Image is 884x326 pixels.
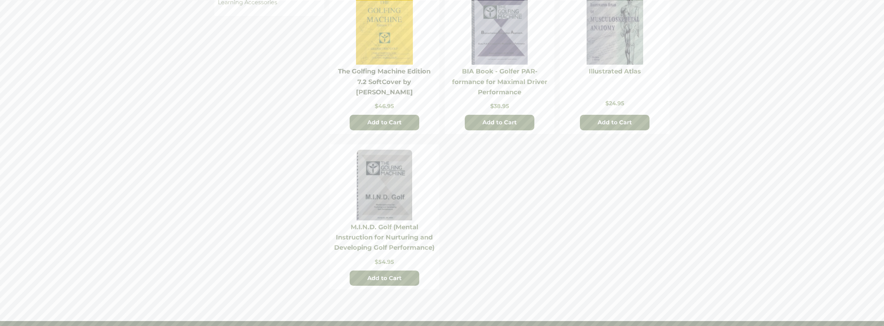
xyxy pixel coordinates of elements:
[357,150,412,220] img: Website-photo-MIND.jpg
[350,115,419,130] button: Add to Cart
[334,223,434,252] a: M.I.N.D. Golf (Mental Instruction for Nurturing and Developing Golf Performance)
[452,67,547,96] a: BIA Book - Golfer PAR-formance for Maximal Driver Performance
[333,259,436,265] p: $54.95
[465,115,534,130] button: Add to Cart
[589,67,641,75] a: Illustrated Atlas
[338,67,431,96] a: The Golfing Machine Edition 7.2 SoftCover by [PERSON_NAME]
[563,100,666,107] p: $24.95
[448,103,551,109] p: $38.95
[580,115,649,130] button: Add to Cart
[350,271,419,286] button: Add to Cart
[333,103,436,109] p: $46.95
